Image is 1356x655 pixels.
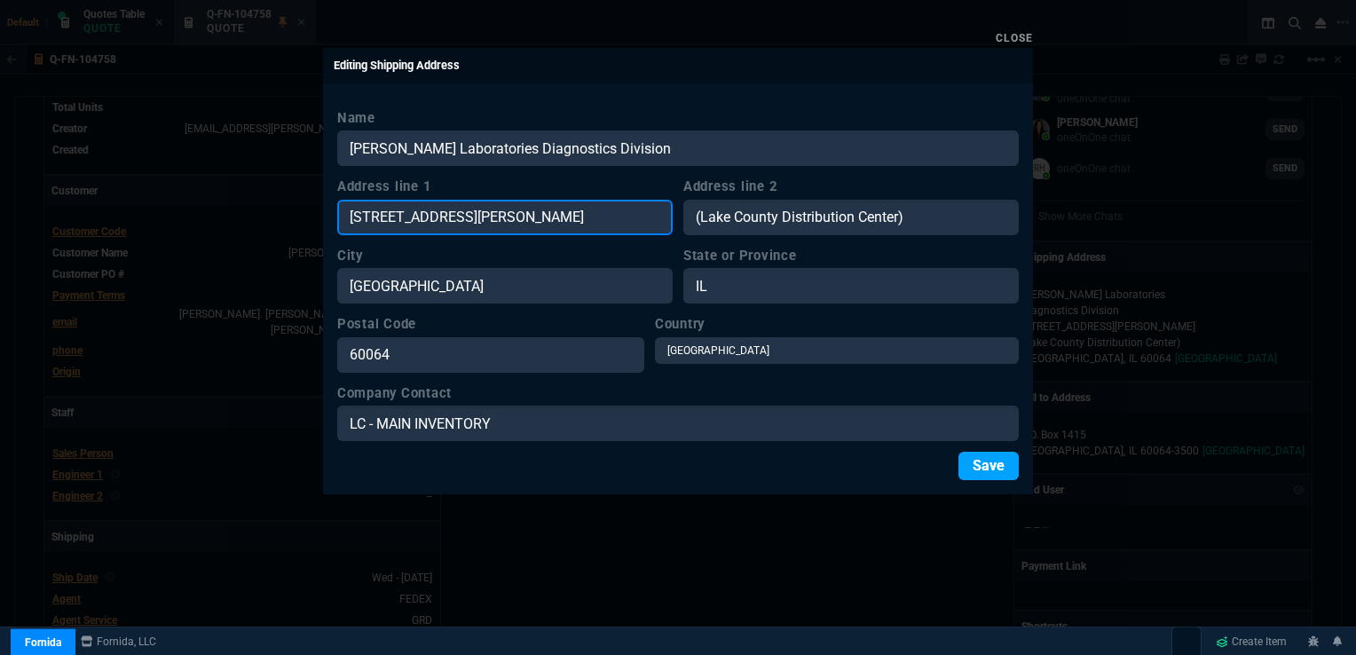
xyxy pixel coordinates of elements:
[655,314,1019,334] label: Country
[337,383,1019,403] label: Company Contact
[337,246,673,265] label: City
[337,314,644,334] label: Postal Code
[683,246,1019,265] label: State or Province
[75,634,162,650] a: msbcCompanyName
[958,452,1019,480] button: Save
[337,108,1019,128] label: Name
[1209,628,1294,655] a: Create Item
[683,177,1019,196] label: Address line 2
[337,177,673,196] label: Address line 1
